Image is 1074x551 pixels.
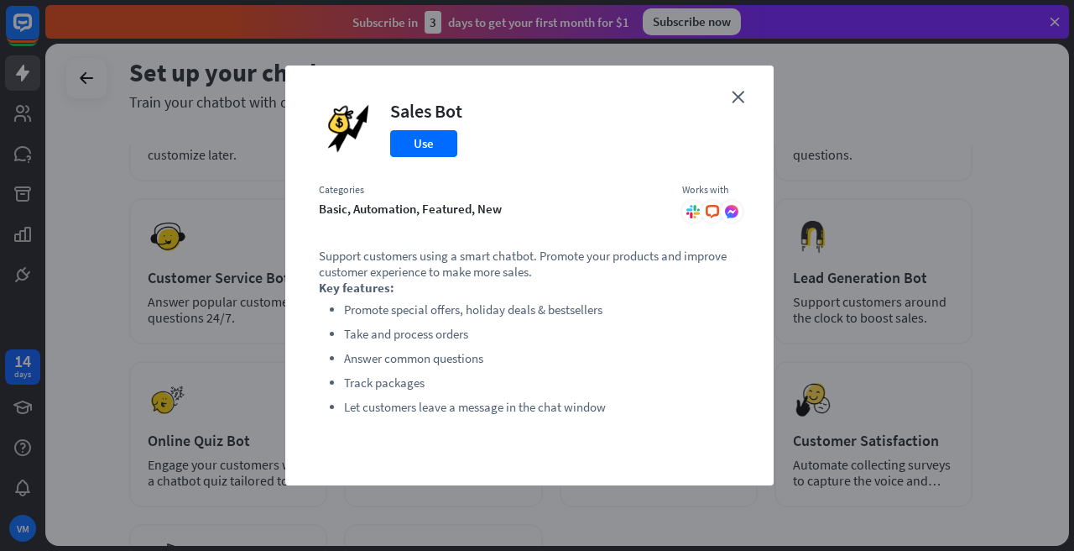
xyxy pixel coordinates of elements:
[344,300,740,320] li: Promote special offers, holiday deals & bestsellers
[319,280,394,296] strong: Key features:
[319,99,378,158] img: Sales Bot
[319,183,665,197] div: Categories
[390,99,462,123] div: Sales Bot
[319,248,740,280] p: Support customers using a smart chatbot. Promote your products and improve customer experience to...
[344,373,740,393] li: Track packages
[344,397,740,417] li: Let customers leave a message in the chat window
[390,130,457,157] button: Use
[319,201,665,217] div: basic, automation, featured, new
[344,349,740,369] li: Answer common questions
[13,7,64,57] button: Open LiveChat chat widget
[732,91,744,103] i: close
[344,324,740,344] li: Take and process orders
[682,183,740,197] div: Works with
